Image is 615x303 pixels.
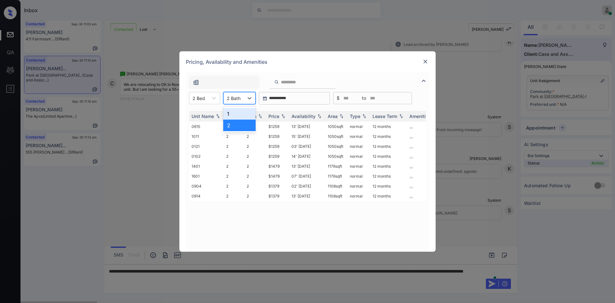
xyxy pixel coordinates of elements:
[189,161,224,171] td: 1401
[189,181,224,191] td: 0904
[244,131,266,141] td: 2
[244,161,266,171] td: 2
[280,114,286,119] img: sorting
[266,161,289,171] td: $1479
[192,114,214,119] div: Unit Name
[370,181,407,191] td: 12 months
[179,51,436,72] div: Pricing, Availability and Amenities
[370,141,407,151] td: 12 months
[224,131,244,141] td: 2
[266,151,289,161] td: $1259
[325,131,347,141] td: 1050 sqft
[422,58,429,65] img: close
[347,181,370,191] td: normal
[325,191,347,201] td: 1108 sqft
[189,122,224,131] td: 0615
[224,171,244,181] td: 2
[370,171,407,181] td: 12 months
[325,141,347,151] td: 1050 sqft
[289,122,325,131] td: 13' [DATE]
[289,151,325,161] td: 14' [DATE]
[215,114,221,119] img: sorting
[289,161,325,171] td: 13' [DATE]
[347,131,370,141] td: normal
[325,122,347,131] td: 1050 sqft
[347,122,370,131] td: normal
[189,171,224,181] td: 1601
[223,120,256,131] div: 2
[224,191,244,201] td: 2
[420,77,428,85] img: icon-zuma
[289,171,325,181] td: 07' [DATE]
[409,114,431,119] div: Amenities
[274,79,279,85] img: icon-zuma
[223,108,256,120] div: 1
[289,191,325,201] td: 13' [DATE]
[347,151,370,161] td: normal
[189,191,224,201] td: 0914
[244,181,266,191] td: 2
[291,114,316,119] div: Availability
[325,161,347,171] td: 1176 sqft
[224,151,244,161] td: 2
[347,141,370,151] td: normal
[266,181,289,191] td: $1379
[244,171,266,181] td: 2
[370,122,407,131] td: 12 months
[224,181,244,191] td: 2
[189,131,224,141] td: 1011
[338,114,345,119] img: sorting
[370,161,407,171] td: 12 months
[266,191,289,201] td: $1379
[189,151,224,161] td: 0102
[268,114,279,119] div: Price
[325,151,347,161] td: 1050 sqft
[257,114,263,119] img: sorting
[361,114,367,119] img: sorting
[347,171,370,181] td: normal
[224,161,244,171] td: 2
[350,114,360,119] div: Type
[347,161,370,171] td: normal
[337,95,340,102] span: $
[224,141,244,151] td: 2
[362,95,366,102] span: to
[244,151,266,161] td: 2
[347,191,370,201] td: normal
[373,114,397,119] div: Lease Term
[266,171,289,181] td: $1479
[370,151,407,161] td: 12 months
[189,141,224,151] td: 0121
[325,181,347,191] td: 1108 sqft
[193,79,199,86] img: icon-zuma
[289,181,325,191] td: 02' [DATE]
[266,122,289,131] td: $1259
[289,141,325,151] td: 03' [DATE]
[370,191,407,201] td: 12 months
[370,131,407,141] td: 12 months
[328,114,338,119] div: Area
[244,191,266,201] td: 2
[325,171,347,181] td: 1176 sqft
[316,114,323,119] img: sorting
[266,141,289,151] td: $1259
[289,131,325,141] td: 15' [DATE]
[266,131,289,141] td: $1259
[398,114,404,119] img: sorting
[244,141,266,151] td: 2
